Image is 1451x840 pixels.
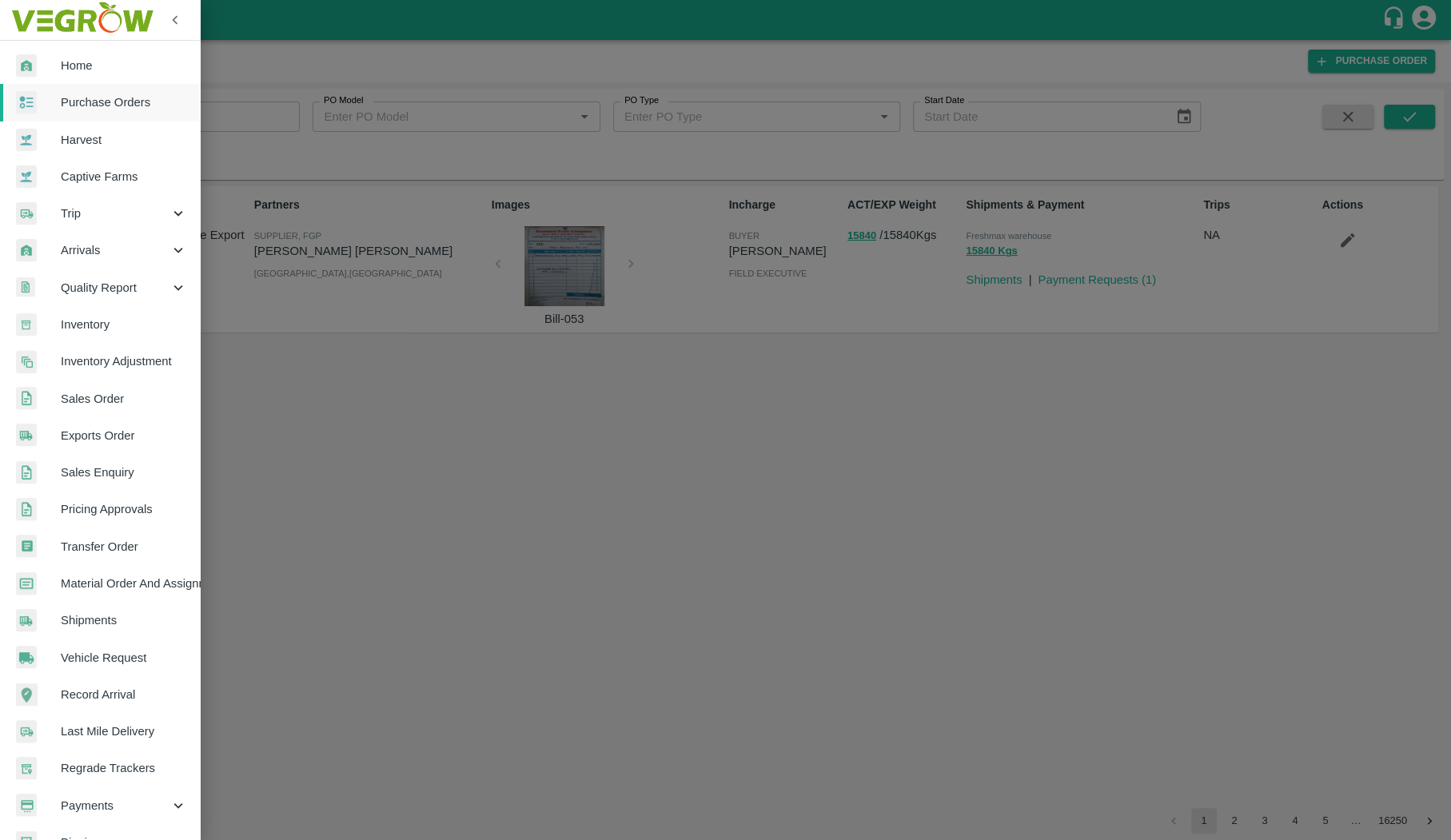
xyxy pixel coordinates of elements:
[16,350,37,373] img: inventory
[61,168,187,185] span: Captive Farms
[16,461,37,484] img: sales
[61,131,187,149] span: Harvest
[61,352,187,370] span: Inventory Adjustment
[61,575,187,592] span: Material Order And Assignment
[61,649,187,667] span: Vehicle Request
[16,720,37,743] img: delivery
[16,609,37,632] img: shipments
[16,572,37,595] img: centralMaterial
[61,316,187,333] span: Inventory
[16,165,37,189] img: harvest
[16,683,38,706] img: recordArrival
[16,277,35,297] img: qualityReport
[16,646,37,669] img: vehicle
[61,94,187,111] span: Purchase Orders
[16,535,37,558] img: whTransfer
[61,390,187,408] span: Sales Order
[61,797,169,814] span: Payments
[61,611,187,629] span: Shipments
[16,239,37,262] img: whArrival
[61,538,187,555] span: Transfer Order
[16,54,37,78] img: whArrival
[61,723,187,740] span: Last Mile Delivery
[16,757,37,780] img: whTracker
[16,498,37,521] img: sales
[61,279,169,297] span: Quality Report
[16,313,37,336] img: whInventory
[16,794,37,817] img: payment
[16,424,37,447] img: shipments
[61,427,187,444] span: Exports Order
[61,464,187,481] span: Sales Enquiry
[16,91,37,114] img: reciept
[61,205,169,222] span: Trip
[16,128,37,152] img: harvest
[16,202,37,225] img: delivery
[61,686,187,703] span: Record Arrival
[61,241,169,259] span: Arrivals
[61,500,187,518] span: Pricing Approvals
[61,57,187,74] span: Home
[16,387,37,410] img: sales
[61,759,187,777] span: Regrade Trackers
